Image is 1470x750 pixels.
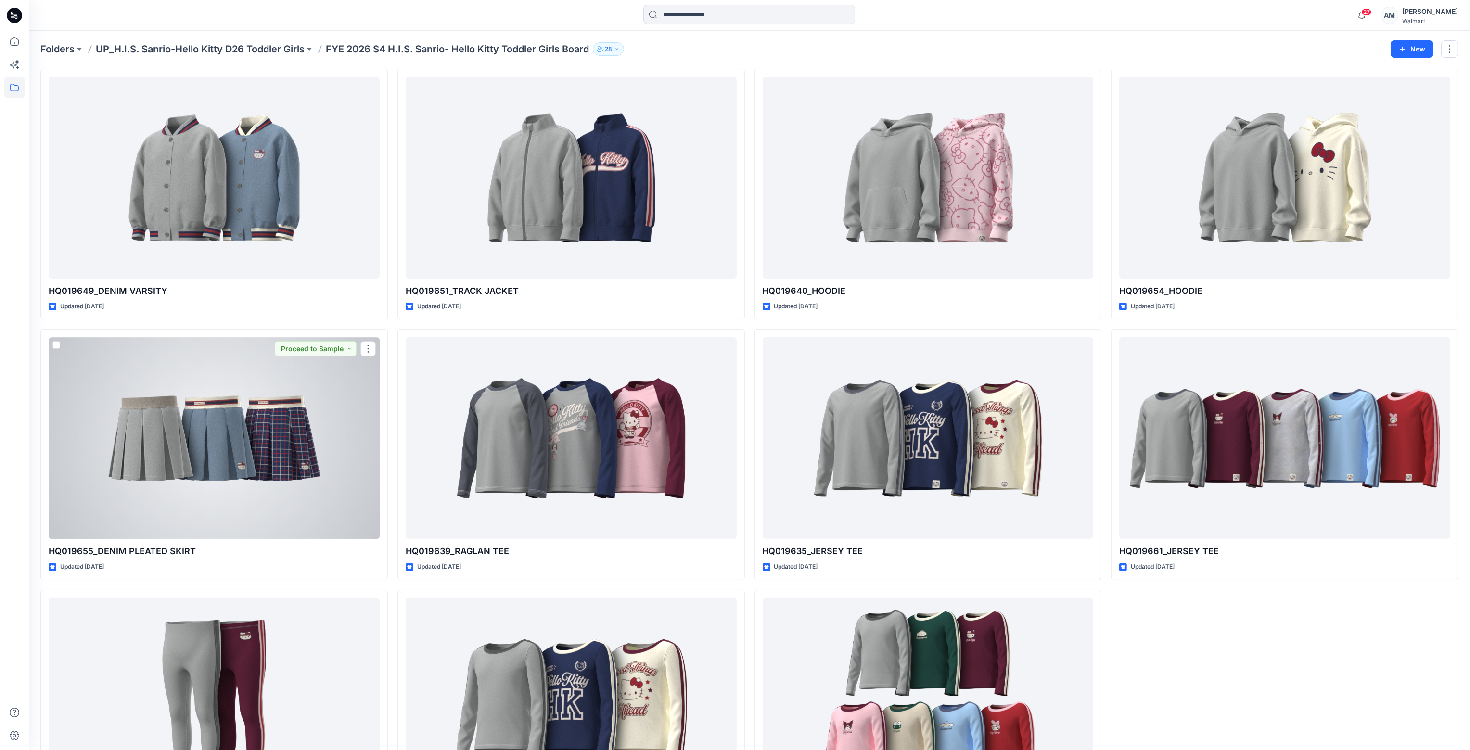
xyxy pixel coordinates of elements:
span: 27 [1361,8,1372,16]
p: HQ019651_TRACK JACKET [406,284,737,298]
a: HQ019635_JERSEY TEE [763,337,1094,539]
p: HQ019649_DENIM VARSITY [49,284,380,298]
button: New [1391,40,1433,58]
a: HQ019661_JERSEY TEE [1119,337,1450,539]
a: HQ019640_HOODIE [763,77,1094,279]
p: 28 [605,44,612,54]
p: FYE 2026 S4 H.I.S. Sanrio- Hello Kitty Toddler Girls Board [326,42,589,56]
p: Updated [DATE] [774,562,818,572]
p: HQ019654_HOODIE [1119,284,1450,298]
div: [PERSON_NAME] [1402,6,1458,17]
p: HQ019635_JERSEY TEE [763,545,1094,558]
p: Updated [DATE] [60,302,104,312]
a: HQ019639_RAGLAN TEE [406,337,737,539]
p: Updated [DATE] [417,302,461,312]
p: Updated [DATE] [60,562,104,572]
div: AM [1381,7,1398,24]
a: HQ019655_DENIM PLEATED SKIRT [49,337,380,539]
a: HQ019651_TRACK JACKET [406,77,737,279]
p: Updated [DATE] [417,562,461,572]
button: 28 [593,42,624,56]
p: Updated [DATE] [1131,302,1175,312]
p: Updated [DATE] [1131,562,1175,572]
a: HQ019654_HOODIE [1119,77,1450,279]
p: HQ019639_RAGLAN TEE [406,545,737,558]
p: HQ019655_DENIM PLEATED SKIRT [49,545,380,558]
p: HQ019661_JERSEY TEE [1119,545,1450,558]
a: HQ019649_DENIM VARSITY [49,77,380,279]
div: Walmart [1402,17,1458,25]
p: Updated [DATE] [774,302,818,312]
a: Folders [40,42,75,56]
a: UP_H.I.S. Sanrio-Hello Kitty D26 Toddler Girls [96,42,305,56]
p: HQ019640_HOODIE [763,284,1094,298]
